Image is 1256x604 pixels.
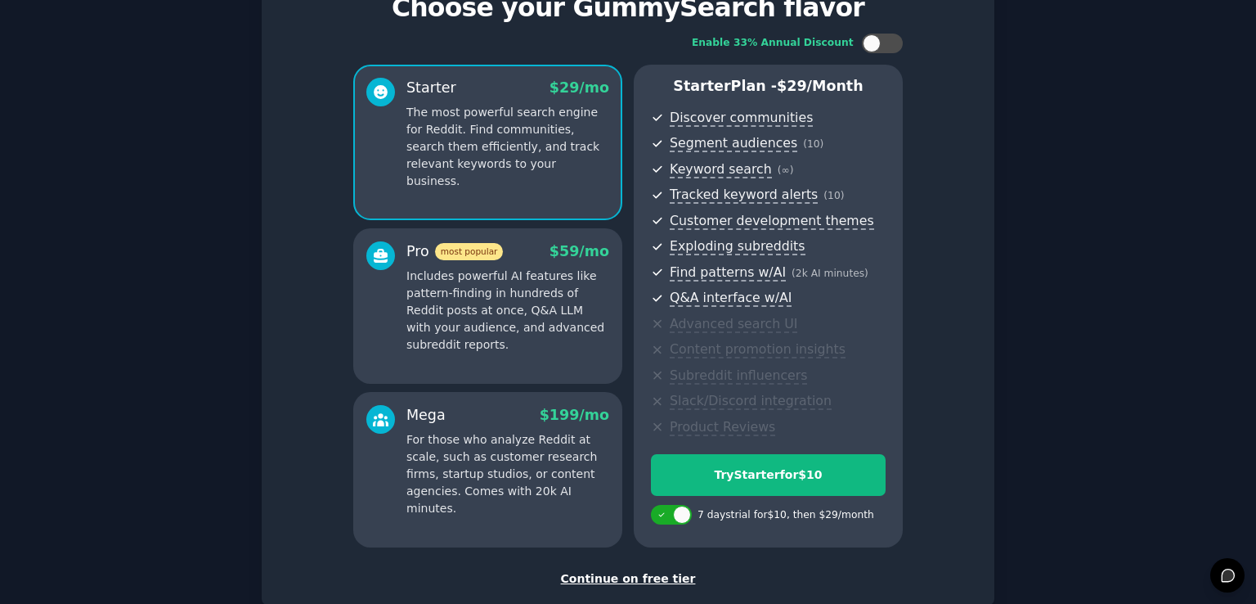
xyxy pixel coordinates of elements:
span: $ 199 /mo [540,407,609,423]
span: $ 29 /mo [549,79,609,96]
div: Continue on free tier [279,570,977,588]
span: Find patterns w/AI [670,264,786,282]
p: The most powerful search engine for Reddit. Find communities, search them efficiently, and track ... [406,104,609,190]
span: Product Reviews [670,419,775,436]
span: Slack/Discord integration [670,393,832,410]
div: Enable 33% Annual Discount [692,36,854,51]
span: ( 2k AI minutes ) [792,268,868,279]
span: most popular [435,243,504,260]
button: TryStarterfor$10 [651,454,886,496]
span: $ 29 /month [777,78,863,94]
span: Discover communities [670,110,813,127]
div: Mega [406,405,446,426]
span: Keyword search [670,161,772,178]
p: Starter Plan - [651,76,886,97]
span: Segment audiences [670,135,797,152]
div: 7 days trial for $10 , then $ 29 /month [698,508,874,523]
span: Content promotion insights [670,341,846,358]
span: ( 10 ) [823,190,844,201]
div: Pro [406,241,503,262]
div: Starter [406,78,456,98]
p: Includes powerful AI features like pattern-finding in hundreds of Reddit posts at once, Q&A LLM w... [406,268,609,354]
span: Exploding subreddits [670,238,805,255]
span: ( ∞ ) [778,165,794,176]
p: For those who analyze Reddit at scale, such as customer research firms, startup studios, or conte... [406,431,609,517]
span: Customer development themes [670,213,874,230]
span: $ 59 /mo [549,243,609,259]
span: Tracked keyword alerts [670,187,818,204]
span: ( 10 ) [803,138,823,150]
span: Advanced search UI [670,316,797,333]
div: Try Starter for $10 [652,467,885,484]
span: Q&A interface w/AI [670,290,792,307]
span: Subreddit influencers [670,367,807,385]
